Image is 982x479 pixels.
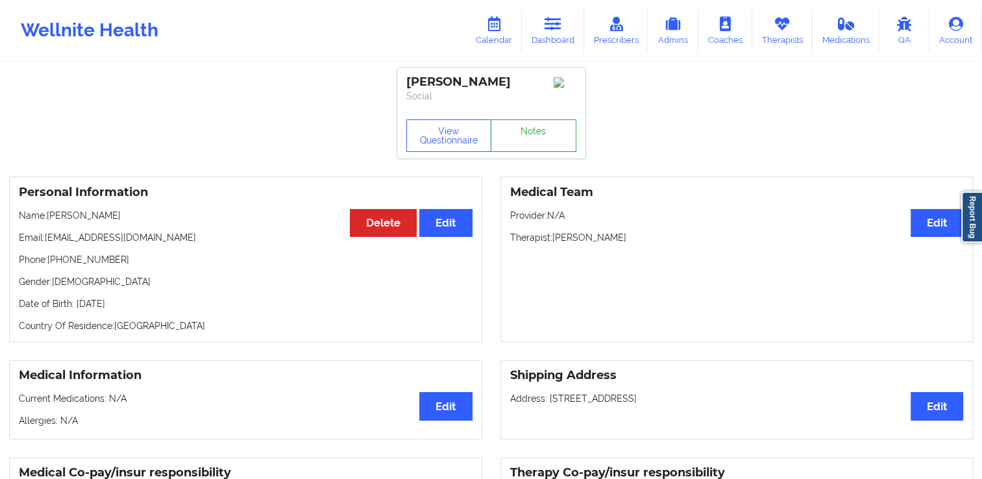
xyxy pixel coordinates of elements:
[510,392,964,405] p: Address: [STREET_ADDRESS]
[510,209,964,222] p: Provider: N/A
[522,9,584,52] a: Dashboard
[19,185,473,200] h3: Personal Information
[911,209,963,237] button: Edit
[510,368,964,383] h3: Shipping Address
[19,275,473,288] p: Gender: [DEMOGRAPHIC_DATA]
[19,231,473,244] p: Email: [EMAIL_ADDRESS][DOMAIN_NAME]
[961,191,982,243] a: Report Bug
[19,319,473,332] p: Country Of Residence: [GEOGRAPHIC_DATA]
[19,392,473,405] p: Current Medications: N/A
[584,9,648,52] a: Prescribers
[19,253,473,266] p: Phone: [PHONE_NUMBER]
[698,9,752,52] a: Coaches
[19,297,473,310] p: Date of Birth: [DATE]
[879,9,929,52] a: QA
[406,90,576,103] p: Social
[19,414,473,427] p: Allergies: N/A
[929,9,982,52] a: Account
[19,368,473,383] h3: Medical Information
[648,9,698,52] a: Admins
[406,119,492,152] button: View Questionnaire
[406,75,576,90] div: [PERSON_NAME]
[466,9,522,52] a: Calendar
[911,392,963,420] button: Edit
[419,209,472,237] button: Edit
[350,209,417,237] button: Delete
[813,9,879,52] a: Medications
[491,119,576,152] a: Notes
[554,77,576,88] img: Image%2Fplaceholer-image.png
[752,9,813,52] a: Therapists
[510,185,964,200] h3: Medical Team
[19,209,473,222] p: Name: [PERSON_NAME]
[510,231,964,244] p: Therapist: [PERSON_NAME]
[419,392,472,420] button: Edit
